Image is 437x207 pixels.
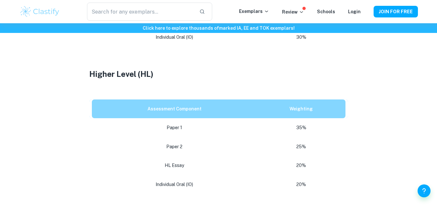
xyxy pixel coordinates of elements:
[317,9,335,14] a: Schools
[97,123,252,132] p: Paper 1
[239,8,269,15] p: Exemplars
[97,142,252,151] p: Paper 2
[262,105,340,113] p: Weighting
[1,25,436,32] h6: Click here to explore thousands of marked IA, EE and TOK exemplars !
[262,180,340,189] p: 20%
[262,161,340,170] p: 20%
[262,33,340,42] p: 30%
[89,69,153,78] strong: Higher Level (HL)
[374,6,418,17] button: JOIN FOR FREE
[282,8,304,16] p: Review
[262,142,340,151] p: 25%
[87,3,194,21] input: Search for any exemplars...
[97,180,252,189] p: Individual Oral (IO)
[97,105,252,113] p: Assessment Component
[348,9,361,14] a: Login
[19,5,60,18] img: Clastify logo
[262,123,340,132] p: 35%
[418,184,431,197] button: Help and Feedback
[97,33,252,42] p: Individual Oral (IO)
[97,161,252,170] p: HL Essay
